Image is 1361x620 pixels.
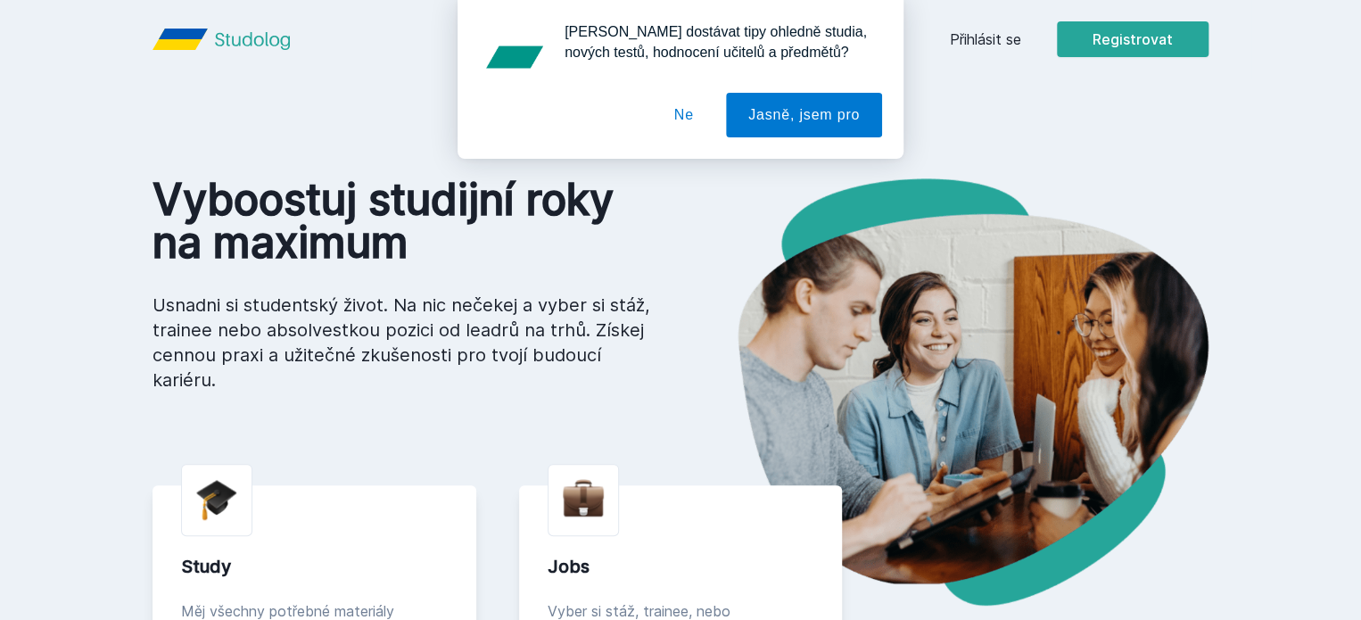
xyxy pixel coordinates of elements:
img: graduation-cap.png [196,479,237,521]
button: Ne [652,93,716,137]
h1: Vyboostuj studijní roky na maximum [153,178,652,264]
p: Usnadni si studentský život. Na nic nečekej a vyber si stáž, trainee nebo absolvestkou pozici od ... [153,293,652,393]
img: hero.png [680,178,1208,606]
div: [PERSON_NAME] dostávat tipy ohledně studia, nových testů, hodnocení učitelů a předmětů? [550,21,882,62]
div: Jobs [548,554,814,579]
img: notification icon [479,21,550,93]
button: Jasně, jsem pro [726,93,882,137]
img: briefcase.png [563,475,604,521]
div: Study [181,554,448,579]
